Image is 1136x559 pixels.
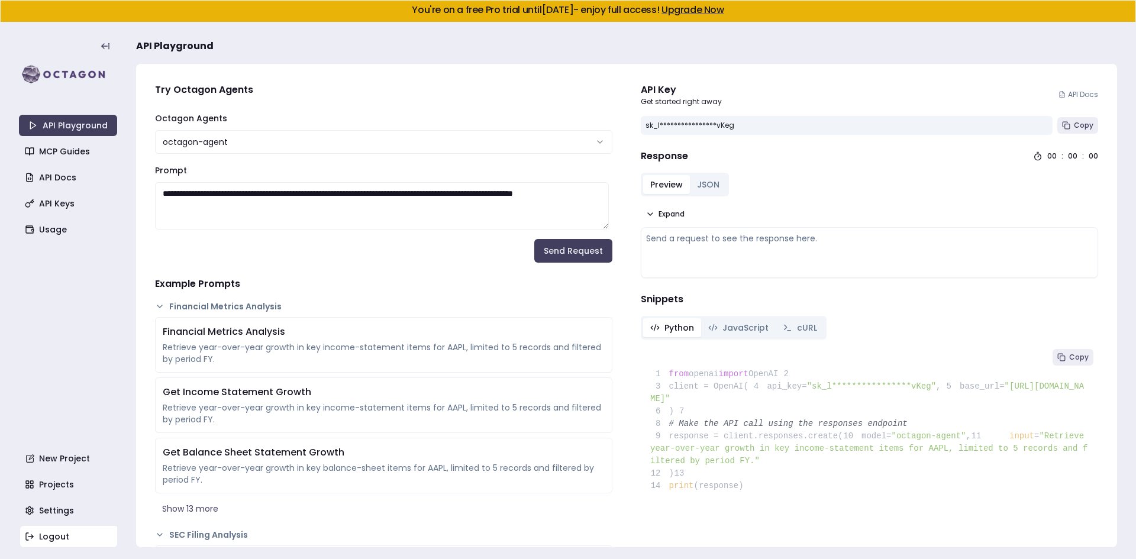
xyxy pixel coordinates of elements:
[650,480,669,492] span: 14
[669,481,694,490] span: print
[19,63,117,86] img: logo-rect-yK7x_WSZ.svg
[669,369,689,379] span: from
[20,141,118,162] a: MCP Guides
[966,431,971,441] span: ,
[1047,151,1057,161] div: 00
[722,322,769,334] span: JavaScript
[641,83,722,97] div: API Key
[20,500,118,521] a: Settings
[1069,353,1089,362] span: Copy
[1061,151,1063,161] div: :
[641,97,722,106] p: Get started right away
[1068,151,1077,161] div: 00
[650,431,1089,466] span: "Retrieve year-over-year growth in key income-statement items for AAPL, limited to 5 records and ...
[155,498,612,519] button: Show 13 more
[20,474,118,495] a: Projects
[20,448,118,469] a: New Project
[767,382,806,391] span: api_key=
[650,468,674,478] span: )
[664,322,694,334] span: Python
[1053,349,1093,366] button: Copy
[155,529,612,541] button: SEC Filing Analysis
[936,382,941,391] span: ,
[155,300,612,312] button: Financial Metrics Analysis
[650,406,674,416] span: )
[719,369,748,379] span: import
[971,430,990,442] span: 11
[748,380,767,393] span: 4
[641,149,688,163] h4: Response
[136,39,214,53] span: API Playground
[20,219,118,240] a: Usage
[674,405,693,418] span: 7
[155,112,227,124] label: Octagon Agents
[1089,151,1098,161] div: 00
[163,385,605,399] div: Get Income Statement Growth
[163,325,605,339] div: Financial Metrics Analysis
[19,115,117,136] a: API Playground
[650,467,669,480] span: 12
[960,382,1005,391] span: base_url=
[843,430,862,442] span: 10
[650,380,669,393] span: 3
[661,3,724,17] a: Upgrade Now
[646,232,1093,244] div: Send a request to see the response here.
[659,209,685,219] span: Expand
[20,526,118,547] a: Logout
[669,419,908,428] span: # Make the API call using the responses endpoint
[155,164,187,176] label: Prompt
[1074,121,1093,130] span: Copy
[163,445,605,460] div: Get Balance Sheet Statement Growth
[941,380,960,393] span: 5
[891,431,966,441] span: "octagon-agent"
[155,277,612,291] h4: Example Prompts
[694,481,744,490] span: (response)
[641,206,689,222] button: Expand
[163,341,605,365] div: Retrieve year-over-year growth in key income-statement items for AAPL, limited to 5 records and f...
[650,368,669,380] span: 1
[1082,151,1084,161] div: :
[861,431,891,441] span: model=
[10,5,1126,15] h5: You're on a free Pro trial until [DATE] - enjoy full access!
[20,167,118,188] a: API Docs
[20,193,118,214] a: API Keys
[163,402,605,425] div: Retrieve year-over-year growth in key income-statement items for AAPL, limited to 5 records and f...
[1057,117,1098,134] button: Copy
[674,467,693,480] span: 13
[1058,90,1098,99] a: API Docs
[650,405,669,418] span: 6
[163,462,605,486] div: Retrieve year-over-year growth in key balance-sheet items for AAPL, limited to 5 records and filt...
[690,175,727,194] button: JSON
[650,418,669,430] span: 8
[650,431,843,441] span: response = client.responses.create(
[643,175,690,194] button: Preview
[155,83,612,97] h4: Try Octagon Agents
[534,239,612,263] button: Send Request
[1034,431,1039,441] span: =
[1009,431,1034,441] span: input
[689,369,718,379] span: openai
[650,382,748,391] span: client = OpenAI(
[797,322,817,334] span: cURL
[650,430,669,442] span: 9
[641,292,1098,306] h4: Snippets
[778,368,797,380] span: 2
[748,369,778,379] span: OpenAI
